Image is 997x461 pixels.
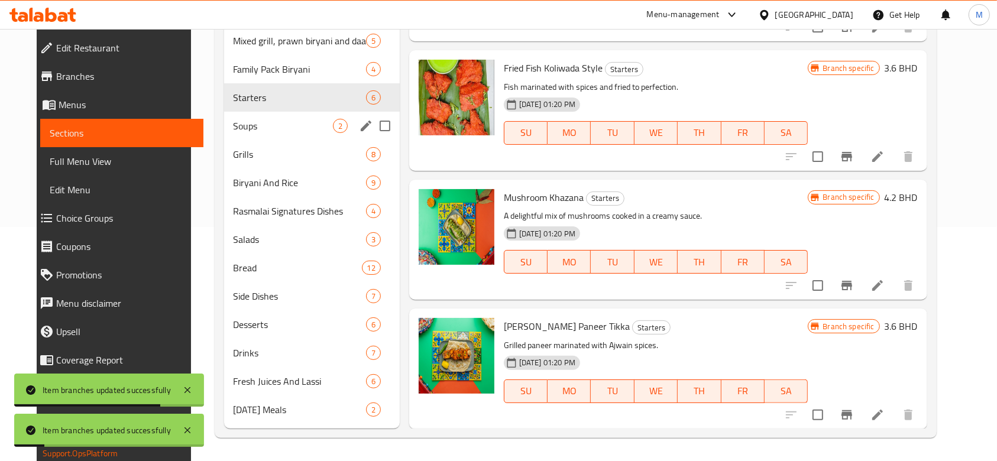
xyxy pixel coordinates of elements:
button: TU [591,379,634,403]
div: items [333,119,348,133]
span: MO [552,382,586,400]
div: [DATE] Meals2 [224,395,400,424]
span: Starters [606,63,643,76]
a: Coupons [30,232,203,261]
button: TH [678,379,721,403]
div: Starters [605,62,643,76]
button: TU [591,121,634,145]
span: FR [726,124,760,141]
span: Biryani And Rice [234,176,366,190]
span: SU [509,382,543,400]
a: Menu disclaimer [30,289,203,317]
div: Item branches updated successfully [43,384,171,397]
button: SA [765,379,808,403]
span: 3 [367,234,380,245]
span: TU [595,382,629,400]
div: Item branches updated successfully [43,424,171,437]
span: 6 [367,319,380,330]
div: Drinks [234,346,366,360]
div: Desserts [234,317,366,332]
a: Edit menu item [870,150,885,164]
span: Starters [633,321,670,335]
button: Branch-specific-item [833,271,861,300]
div: Soups2edit [224,112,400,140]
button: TH [678,250,721,274]
button: MO [548,379,591,403]
span: TU [595,254,629,271]
button: SA [765,250,808,274]
span: Menu disclaimer [56,296,194,310]
button: WE [635,121,678,145]
div: Grills8 [224,140,400,168]
button: delete [894,142,922,171]
button: delete [894,401,922,429]
div: items [366,90,381,105]
span: [DATE] 01:20 PM [514,357,580,368]
div: items [366,289,381,303]
div: Side Dishes [234,289,366,303]
span: Mixed grill, prawn biryani and daal makhana [234,34,366,48]
div: Desserts6 [224,310,400,339]
span: Starters [234,90,366,105]
span: Salads [234,232,366,246]
span: Coupons [56,239,194,254]
button: SU [504,121,548,145]
div: items [366,176,381,190]
span: 7 [367,348,380,359]
span: Branch specific [818,191,879,203]
span: Bread [234,261,362,275]
div: Salads3 [224,225,400,254]
div: Starters6 [224,83,400,112]
div: Ramadan Meals [234,402,366,417]
button: WE [635,379,678,403]
span: Coverage Report [56,353,194,367]
span: Rasmalai Signatures Dishes [234,204,366,218]
img: Mushroom Khazana [419,189,494,265]
span: Select to update [805,402,830,427]
a: Promotions [30,261,203,289]
span: Upsell [56,324,194,339]
a: Upsell [30,317,203,346]
button: FR [721,121,765,145]
button: SU [504,250,548,274]
span: 6 [367,376,380,387]
span: Fresh Juices And Lassi [234,374,366,388]
span: 12 [362,262,380,274]
div: items [366,62,381,76]
button: FR [721,379,765,403]
span: MO [552,124,586,141]
span: TH [682,124,716,141]
span: 4 [367,64,380,75]
span: WE [639,124,673,141]
a: Choice Groups [30,204,203,232]
span: Promotions [56,268,194,282]
div: Side Dishes7 [224,282,400,310]
div: items [366,346,381,360]
a: Menus [30,90,203,119]
span: SA [769,382,803,400]
span: Grills [234,147,366,161]
a: Full Menu View [40,147,203,176]
span: [DATE] Meals [234,402,366,417]
span: Choice Groups [56,211,194,225]
span: SA [769,254,803,271]
span: Branch specific [818,321,879,332]
div: items [362,261,381,275]
a: Support.OpsPlatform [43,446,118,461]
a: Edit Restaurant [30,34,203,62]
span: Fried Fish Koliwada Style [504,59,603,77]
span: 4 [367,206,380,217]
span: Full Menu View [50,154,194,168]
span: 6 [367,92,380,103]
span: TU [595,124,629,141]
button: MO [548,121,591,145]
span: Select to update [805,144,830,169]
span: FR [726,382,760,400]
span: WE [639,382,673,400]
span: Family Pack Biryani [234,62,366,76]
div: Menu-management [647,8,720,22]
